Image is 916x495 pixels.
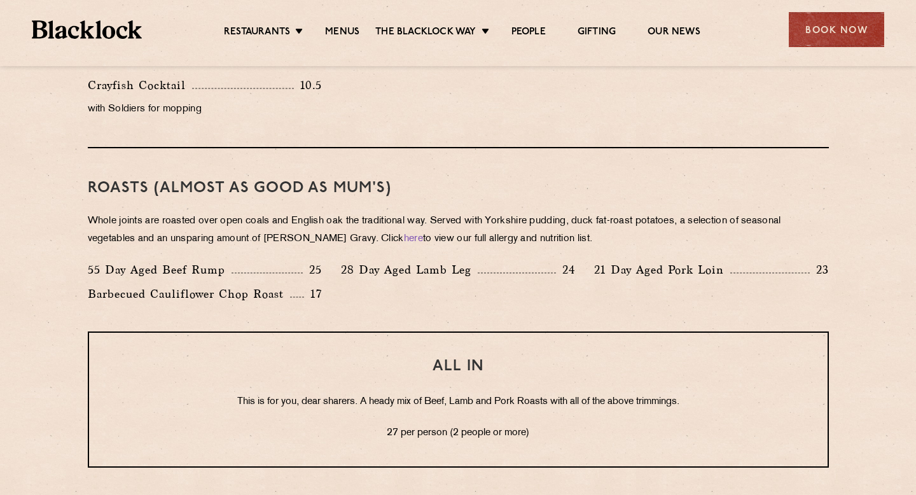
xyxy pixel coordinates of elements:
[88,76,192,94] p: Crayfish Cocktail
[375,26,476,40] a: The Blacklock Way
[304,286,322,302] p: 17
[224,26,290,40] a: Restaurants
[404,234,423,244] a: here
[88,101,322,118] p: with Soldiers for mopping
[511,26,546,40] a: People
[88,285,290,303] p: Barbecued Cauliflower Chop Roast
[88,213,829,248] p: Whole joints are roasted over open coals and English oak the traditional way. Served with Yorkshi...
[88,261,232,279] p: 55 Day Aged Beef Rump
[114,394,802,410] p: This is for you, dear sharers. A heady mix of Beef, Lamb and Pork Roasts with all of the above tr...
[32,20,142,39] img: BL_Textured_Logo-footer-cropped.svg
[294,77,322,94] p: 10.5
[114,358,802,375] h3: ALL IN
[594,261,730,279] p: 21 Day Aged Pork Loin
[341,261,478,279] p: 28 Day Aged Lamb Leg
[88,180,829,197] h3: Roasts (Almost as good as Mum's)
[325,26,359,40] a: Menus
[556,261,575,278] p: 24
[810,261,829,278] p: 23
[789,12,884,47] div: Book Now
[114,425,802,442] p: 27 per person (2 people or more)
[303,261,322,278] p: 25
[578,26,616,40] a: Gifting
[648,26,700,40] a: Our News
